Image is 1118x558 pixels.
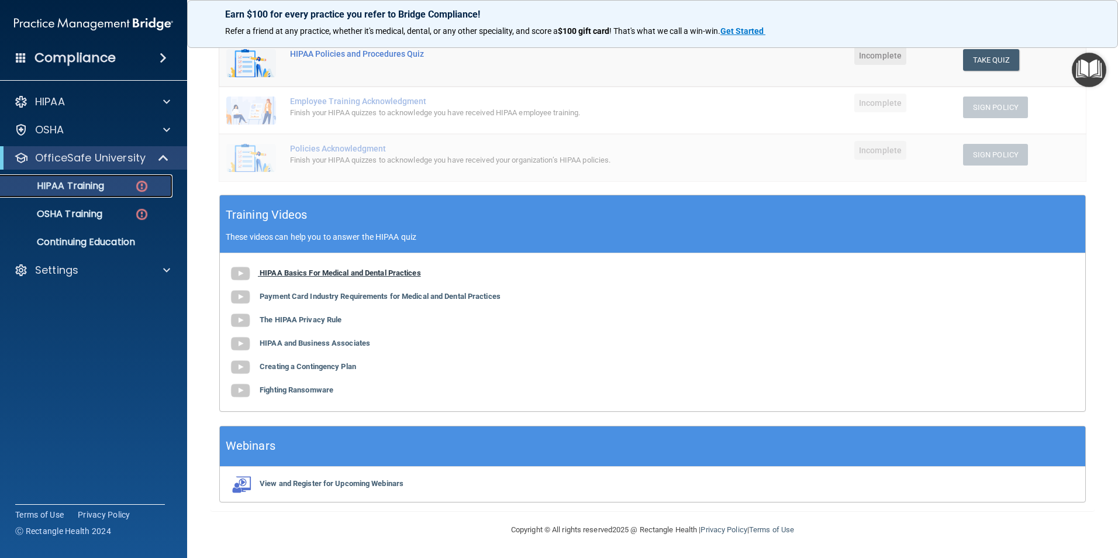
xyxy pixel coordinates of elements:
span: Refer a friend at any practice, whether it's medical, dental, or any other speciality, and score a [225,26,558,36]
p: Settings [35,263,78,277]
p: OfficeSafe University [35,151,146,165]
a: Terms of Use [15,509,64,521]
img: gray_youtube_icon.38fcd6cc.png [229,356,252,379]
a: Terms of Use [749,525,794,534]
div: Copyright © All rights reserved 2025 @ Rectangle Health | | [439,511,866,549]
button: Open Resource Center [1072,53,1106,87]
a: Privacy Policy [78,509,130,521]
img: danger-circle.6113f641.png [134,179,149,194]
div: HIPAA Policies and Procedures Quiz [290,49,705,58]
p: OSHA [35,123,64,137]
img: gray_youtube_icon.38fcd6cc.png [229,309,252,332]
p: Continuing Education [8,236,167,248]
p: OSHA Training [8,208,102,220]
b: Payment Card Industry Requirements for Medical and Dental Practices [260,292,501,301]
b: View and Register for Upcoming Webinars [260,479,403,488]
b: Fighting Ransomware [260,385,333,394]
img: webinarIcon.c7ebbf15.png [229,476,252,493]
div: Finish your HIPAA quizzes to acknowledge you have received your organization’s HIPAA policies. [290,153,705,167]
p: Earn $100 for every practice you refer to Bridge Compliance! [225,9,1080,20]
strong: $100 gift card [558,26,609,36]
span: Incomplete [854,141,906,160]
div: Employee Training Acknowledgment [290,97,705,106]
a: Get Started [720,26,765,36]
h5: Training Videos [226,205,308,225]
button: Take Quiz [963,49,1019,71]
button: Sign Policy [963,97,1028,118]
span: ! That's what we call a win-win. [609,26,720,36]
p: HIPAA [35,95,65,109]
b: The HIPAA Privacy Rule [260,315,341,324]
img: gray_youtube_icon.38fcd6cc.png [229,379,252,402]
a: OfficeSafe University [14,151,170,165]
div: Finish your HIPAA quizzes to acknowledge you have received HIPAA employee training. [290,106,705,120]
h4: Compliance [34,50,116,66]
img: danger-circle.6113f641.png [134,207,149,222]
img: gray_youtube_icon.38fcd6cc.png [229,285,252,309]
img: PMB logo [14,12,173,36]
b: HIPAA Basics For Medical and Dental Practices [260,268,421,277]
span: Incomplete [854,94,906,112]
h5: Webinars [226,436,275,456]
a: Settings [14,263,170,277]
p: These videos can help you to answer the HIPAA quiz [226,232,1079,242]
a: Privacy Policy [701,525,747,534]
b: HIPAA and Business Associates [260,339,370,347]
span: Ⓒ Rectangle Health 2024 [15,525,111,537]
span: Incomplete [854,46,906,65]
img: gray_youtube_icon.38fcd6cc.png [229,262,252,285]
b: Creating a Contingency Plan [260,362,356,371]
a: HIPAA [14,95,170,109]
div: Policies Acknowledgment [290,144,705,153]
button: Sign Policy [963,144,1028,166]
p: HIPAA Training [8,180,104,192]
img: gray_youtube_icon.38fcd6cc.png [229,332,252,356]
strong: Get Started [720,26,764,36]
a: OSHA [14,123,170,137]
